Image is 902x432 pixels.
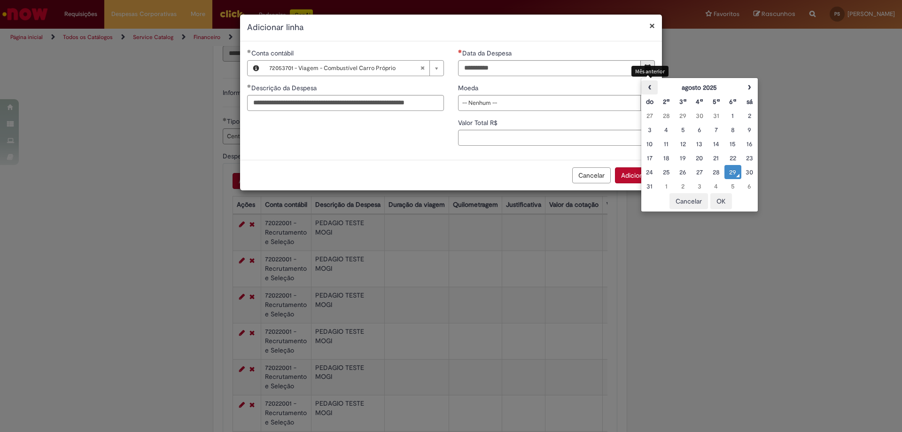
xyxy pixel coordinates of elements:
[744,111,755,120] div: 02 August 2025 Saturday
[677,139,689,149] div: 12 August 2025 Tuesday
[247,84,251,88] span: Obrigatório Preenchido
[658,94,674,109] th: Segunda-feira
[660,125,672,134] div: 04 August 2025 Monday
[264,61,443,76] a: 72053701 - Viagem - Combustível Carro PróprioLimpar campo Conta contábil
[615,167,655,183] button: Adicionar
[677,111,689,120] div: 29 July 2025 Tuesday
[641,80,658,94] th: Mês anterior
[744,139,755,149] div: 16 August 2025 Saturday
[675,94,691,109] th: Terça-feira
[677,125,689,134] div: 05 August 2025 Tuesday
[710,153,722,163] div: 21 August 2025 Thursday
[693,111,705,120] div: 30 July 2025 Wednesday
[251,84,319,92] span: Descrição da Despesa
[693,139,705,149] div: 13 August 2025 Wednesday
[247,95,444,111] input: Descrição da Despesa
[727,153,739,163] div: 22 August 2025 Friday
[710,181,722,191] div: 04 September 2025 Thursday
[741,80,758,94] th: Próximo mês
[727,139,739,149] div: 15 August 2025 Friday
[744,153,755,163] div: 23 August 2025 Saturday
[744,125,755,134] div: 09 August 2025 Saturday
[458,49,462,53] span: Necessários
[660,153,672,163] div: 18 August 2025 Monday
[458,118,499,127] span: Valor Total R$
[677,153,689,163] div: 19 August 2025 Tuesday
[572,167,611,183] button: Cancelar
[744,181,755,191] div: 06 September 2025 Saturday
[660,111,672,120] div: 28 July 2025 Monday
[708,94,724,109] th: Quinta-feira
[458,84,480,92] span: Moeda
[710,111,722,120] div: 31 July 2025 Thursday
[693,125,705,134] div: 06 August 2025 Wednesday
[724,94,741,109] th: Sexta-feira
[741,94,758,109] th: Sábado
[693,181,705,191] div: 03 September 2025 Wednesday
[644,181,655,191] div: 31 August 2025 Sunday
[727,167,739,177] div: O seletor de data foi aberto.29 August 2025 Friday
[677,167,689,177] div: 26 August 2025 Tuesday
[248,61,264,76] button: Conta contábil, Visualizar este registro 72053701 - Viagem - Combustível Carro Próprio
[658,80,741,94] th: agosto 2025. Alternar mês
[631,66,669,77] div: Mês anterior
[710,193,732,209] button: OK
[644,111,655,120] div: 27 July 2025 Sunday
[458,60,641,76] input: Data da Despesa
[462,49,513,57] span: Data da Despesa
[693,153,705,163] div: 20 August 2025 Wednesday
[660,181,672,191] div: 01 September 2025 Monday
[710,167,722,177] div: 28 August 2025 Thursday
[677,181,689,191] div: 02 September 2025 Tuesday
[660,167,672,177] div: 25 August 2025 Monday
[727,181,739,191] div: 05 September 2025 Friday
[693,167,705,177] div: 27 August 2025 Wednesday
[251,49,295,57] span: Necessários - Conta contábil
[641,94,658,109] th: Domingo
[458,130,655,146] input: Valor Total R$
[727,125,739,134] div: 08 August 2025 Friday
[710,125,722,134] div: 07 August 2025 Thursday
[269,61,420,76] span: 72053701 - Viagem - Combustível Carro Próprio
[462,95,636,110] span: -- Nenhum --
[669,193,708,209] button: Cancelar
[644,139,655,149] div: 10 August 2025 Sunday
[691,94,708,109] th: Quarta-feira
[710,139,722,149] div: 14 August 2025 Thursday
[649,21,655,31] button: Fechar modal
[644,153,655,163] div: 17 August 2025 Sunday
[640,60,655,76] button: Mostrar calendário para Data da Despesa
[744,167,755,177] div: 30 August 2025 Saturday
[644,125,655,134] div: 03 August 2025 Sunday
[415,61,429,76] abbr: Limpar campo Conta contábil
[641,78,758,212] div: Escolher data
[247,49,251,53] span: Obrigatório Preenchido
[727,111,739,120] div: 01 August 2025 Friday
[247,22,655,34] h2: Adicionar linha
[660,139,672,149] div: 11 August 2025 Monday
[644,167,655,177] div: 24 August 2025 Sunday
